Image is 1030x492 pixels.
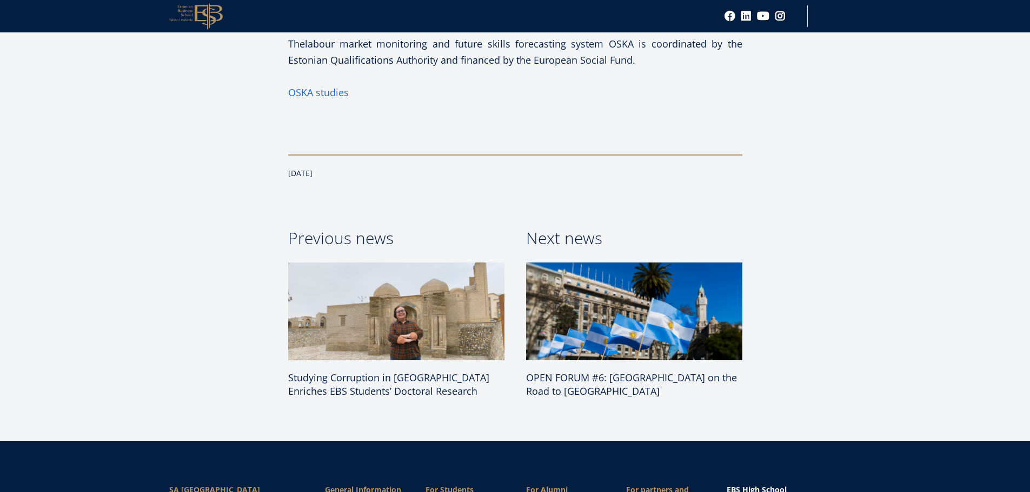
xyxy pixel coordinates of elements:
[288,86,349,99] span: OSKA studies
[288,262,504,360] img: Hira Wahajat in Uzbekistan
[775,11,786,22] a: Instagram
[288,165,742,181] div: [DATE]
[526,225,742,252] h2: Next news
[288,225,504,252] h2: Previous news
[526,262,742,360] img: a
[757,11,769,22] a: Youtube
[288,371,489,397] span: Studying Corruption in [GEOGRAPHIC_DATA] Enriches EBS Students’ Doctoral Research
[526,371,737,397] span: OPEN FORUM #6: [GEOGRAPHIC_DATA] on the Road to [GEOGRAPHIC_DATA]
[741,11,752,22] a: Linkedin
[288,37,305,50] span: The
[725,11,735,22] a: Facebook
[288,36,742,68] p: labour market monitoring and future skills forecasting system OSKA
[288,84,349,100] a: OSKA studies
